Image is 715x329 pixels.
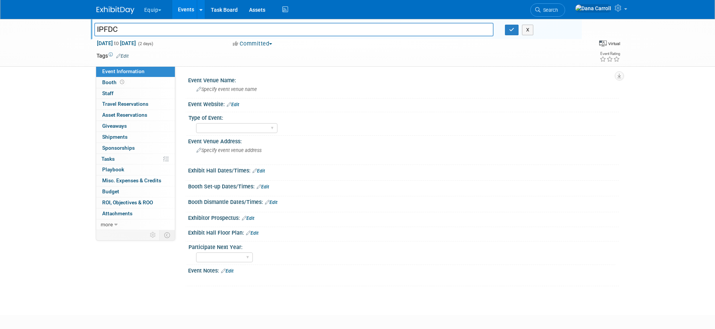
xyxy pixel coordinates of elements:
a: Travel Reservations [96,99,175,110]
span: Playbook [102,166,124,172]
span: Shipments [102,134,128,140]
a: Attachments [96,208,175,219]
div: Event Rating [600,52,620,56]
a: Staff [96,88,175,99]
div: Event Venue Name: [188,75,619,84]
a: Edit [265,200,277,205]
div: Exhibit Hall Floor Plan: [188,227,619,237]
a: Tasks [96,154,175,164]
span: Travel Reservations [102,101,148,107]
a: Edit [242,216,254,221]
a: Edit [252,168,265,174]
span: Attachments [102,210,132,216]
div: Participate Next Year: [188,241,615,251]
img: Dana Carroll [575,4,612,13]
div: Event Website: [188,99,619,108]
a: Sponsorships [96,143,175,154]
a: Edit [246,230,259,236]
span: ROI, Objectives & ROO [102,199,153,205]
span: (2 days) [137,41,153,46]
a: Edit [257,184,269,190]
span: Specify event venue address [196,147,262,153]
div: Type of Event: [188,112,615,122]
a: Misc. Expenses & Credits [96,175,175,186]
a: Event Information [96,66,175,77]
div: Exhibitor Prospectus: [188,212,619,222]
a: Edit [116,53,129,59]
span: more [101,221,113,227]
a: Booth [96,77,175,88]
a: Search [530,3,565,17]
span: to [113,40,120,46]
a: Budget [96,186,175,197]
a: Edit [221,268,234,274]
a: Edit [227,102,239,107]
a: ROI, Objectives & ROO [96,197,175,208]
span: Booth [102,79,126,85]
span: Event Information [102,68,145,74]
div: Event Notes: [188,265,619,275]
div: Event Venue Address: [188,136,619,145]
div: Event Format [543,39,621,51]
a: Shipments [96,132,175,143]
a: Playbook [96,164,175,175]
span: Asset Reservations [102,112,147,118]
td: Toggle Event Tabs [159,230,175,240]
img: Format-Virtual.png [599,41,607,47]
div: Booth Dismantle Dates/Times: [188,196,619,206]
div: Event Format [599,39,620,47]
a: Giveaways [96,121,175,132]
a: more [96,219,175,230]
div: Virtual [608,41,620,47]
td: Personalize Event Tab Strip [146,230,160,240]
span: Search [541,7,558,13]
button: Committed [230,40,275,48]
span: Tasks [101,156,115,162]
div: Exhibit Hall Dates/Times: [188,165,619,175]
span: Booth not reserved yet [118,79,126,85]
span: Misc. Expenses & Credits [102,177,161,183]
span: Staff [102,90,114,96]
span: Giveaways [102,123,127,129]
button: X [522,25,534,35]
span: Specify event venue name [196,86,257,92]
div: Booth Set-up Dates/Times: [188,181,619,191]
span: [DATE] [DATE] [97,40,136,47]
span: Sponsorships [102,145,135,151]
td: Tags [97,52,129,60]
img: ExhibitDay [97,6,134,14]
span: Budget [102,188,119,194]
a: Asset Reservations [96,110,175,121]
